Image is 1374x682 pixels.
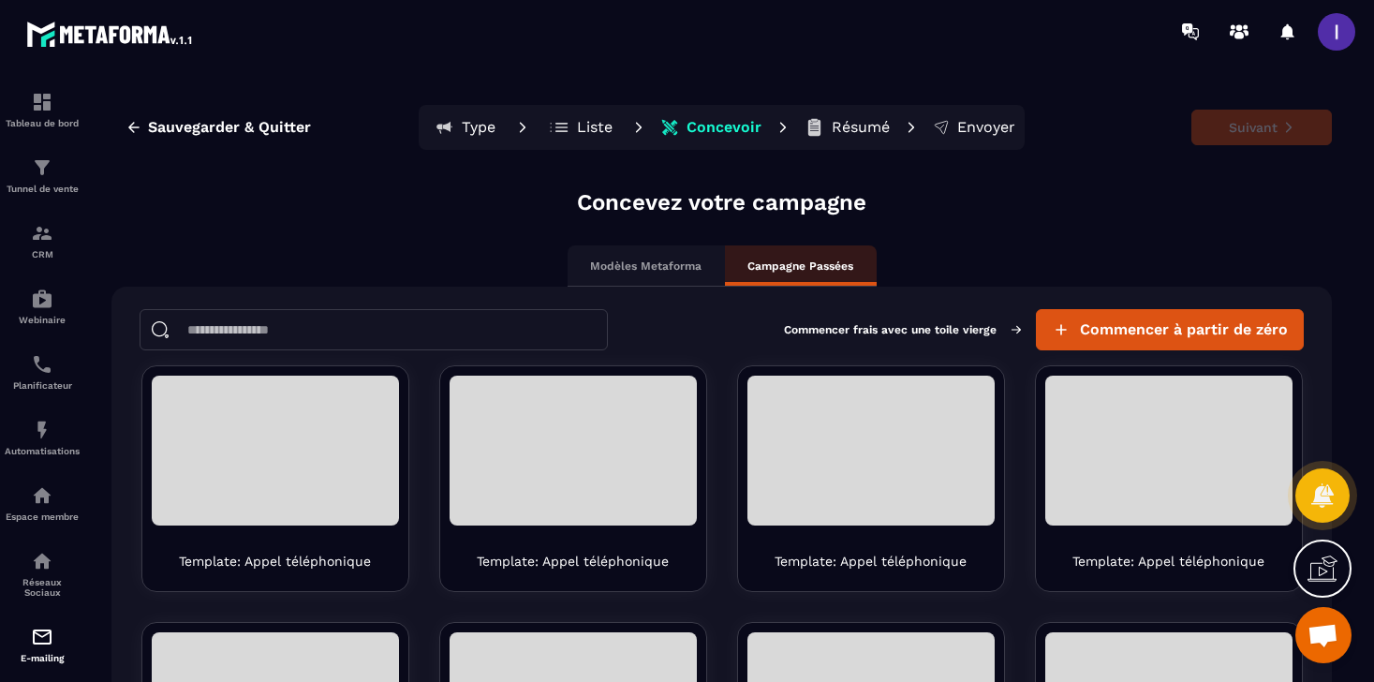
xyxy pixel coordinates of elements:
button: Liste [539,109,623,146]
span: Sauvegarder & Quitter [148,118,311,137]
p: Concevoir [687,118,761,137]
a: Ouvrir le chat [1295,607,1352,663]
span: Commencer à partir de zéro [1080,320,1288,339]
p: Concevez votre campagne [577,187,866,217]
button: Type [422,109,507,146]
button: Sauvegarder & Quitter [111,111,325,144]
a: formationformationTunnel de vente [5,142,80,208]
p: Campagne Passées [747,259,853,274]
p: Tableau de bord [5,118,80,128]
a: formationformationCRM [5,208,80,274]
p: Template: Appel téléphonique [1072,552,1264,571]
img: email [31,626,53,648]
p: Espace membre [5,511,80,522]
img: automations [31,419,53,441]
p: Commencer frais avec une toile vierge [784,323,1021,336]
p: E-mailing [5,653,80,663]
button: Commencer à partir de zéro [1036,309,1304,350]
p: Envoyer [957,118,1015,137]
p: Webinaire [5,315,80,325]
img: formation [31,156,53,179]
button: Concevoir [655,109,767,146]
a: automationsautomationsWebinaire [5,274,80,339]
img: automations [31,288,53,310]
a: social-networksocial-networkRéseaux Sociaux [5,536,80,612]
a: emailemailE-mailing [5,612,80,677]
img: formation [31,91,53,113]
p: Automatisations [5,446,80,456]
a: automationsautomationsAutomatisations [5,405,80,470]
a: automationsautomationsEspace membre [5,470,80,536]
a: formationformationTableau de bord [5,77,80,142]
button: Envoyer [927,109,1021,146]
p: Planificateur [5,380,80,391]
p: Template: Appel téléphonique [179,552,371,571]
p: Résumé [832,118,890,137]
img: formation [31,222,53,245]
p: Liste [577,118,613,137]
p: Modèles Metaforma [590,259,702,274]
p: Type [462,118,495,137]
img: automations [31,484,53,507]
p: Template: Appel téléphonique [477,552,669,571]
p: Template: Appel téléphonique [775,552,967,571]
img: scheduler [31,353,53,376]
p: Tunnel de vente [5,184,80,194]
img: social-network [31,550,53,572]
p: Réseaux Sociaux [5,577,80,598]
a: schedulerschedulerPlanificateur [5,339,80,405]
img: logo [26,17,195,51]
button: Résumé [799,109,895,146]
p: CRM [5,249,80,259]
